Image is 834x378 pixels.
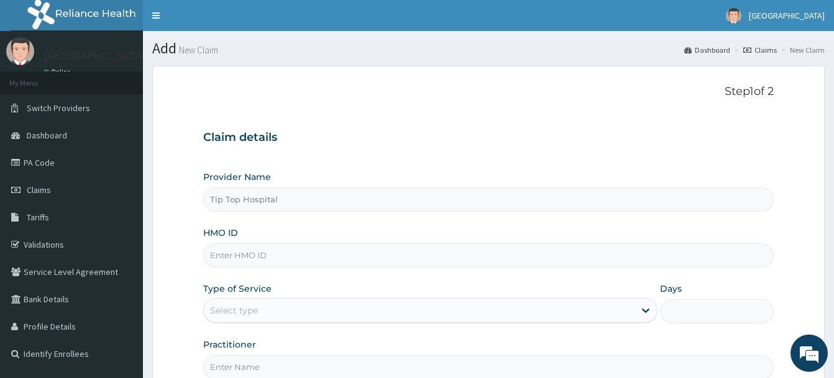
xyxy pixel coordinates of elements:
label: Provider Name [203,171,271,183]
a: Online [44,68,73,76]
label: Practitioner [203,338,256,351]
h1: Add [152,40,825,56]
img: User Image [726,8,741,24]
label: HMO ID [203,227,238,239]
span: Dashboard [27,130,67,141]
small: New Claim [176,45,218,55]
p: Step 1 of 2 [203,85,774,99]
label: Type of Service [203,282,272,295]
span: [GEOGRAPHIC_DATA] [749,10,825,21]
img: User Image [6,37,34,65]
a: Dashboard [684,45,730,55]
span: Switch Providers [27,102,90,114]
p: [GEOGRAPHIC_DATA] [44,50,146,61]
div: Select type [210,304,258,317]
span: Claims [27,184,51,196]
a: Claims [743,45,777,55]
li: New Claim [778,45,825,55]
h3: Claim details [203,131,774,145]
input: Enter HMO ID [203,243,774,268]
label: Days [660,282,682,295]
span: Tariffs [27,212,49,223]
